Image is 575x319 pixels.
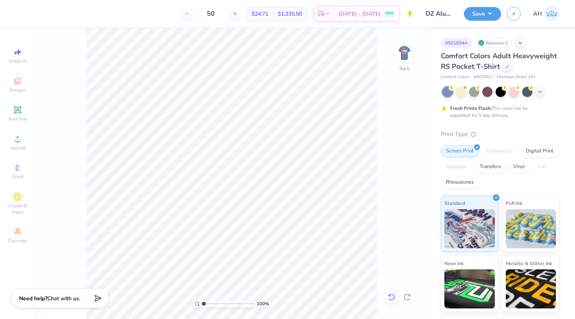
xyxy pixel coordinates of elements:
[464,7,501,21] button: Save
[12,174,24,180] span: Greek
[4,203,31,215] span: Clipart & logos
[441,38,472,48] div: # 501894A
[441,177,479,188] div: Rhinestones
[196,7,226,21] input: – –
[474,74,493,81] span: # 6030CC
[8,116,27,122] span: Add Text
[9,58,27,64] span: Image AI
[533,6,559,22] a: AH
[508,161,530,173] div: Vinyl
[444,269,495,308] img: Neon Ink
[47,295,80,302] span: Chat with us.
[444,209,495,248] img: Standard
[397,45,412,61] img: Back
[506,259,552,267] span: Metallic & Glitter Ink
[8,238,27,244] span: Decorate
[278,10,302,18] span: $1,235.50
[481,145,518,157] div: Embroidery
[441,74,470,81] span: Comfort Colors
[10,145,25,151] span: Upload
[476,38,512,48] div: Revision 2
[506,199,522,207] span: Puff Ink
[399,65,410,72] div: Back
[338,10,381,18] span: [DATE] - [DATE]
[441,130,559,139] div: Print Type
[497,74,536,81] span: Minimum Order: 24 +
[257,300,269,307] span: 100 %
[252,10,268,18] span: $24.71
[506,269,556,308] img: Metallic & Glitter Ink
[444,199,465,207] span: Standard
[444,259,464,267] span: Neon Ink
[532,161,551,173] div: Foil
[420,6,458,22] input: Untitled Design
[450,105,492,111] strong: Fresh Prints Flash:
[441,161,472,173] div: Applique
[506,209,556,248] img: Puff Ink
[9,87,26,93] span: Designs
[474,161,506,173] div: Transfers
[385,11,394,16] span: FREE
[544,6,559,22] img: Ashton Hubbard
[19,295,47,302] strong: Need help?
[441,51,557,71] span: Comfort Colors Adult Heavyweight RS Pocket T-Shirt
[450,105,546,119] div: This color can be expedited for 5 day delivery.
[533,9,542,18] span: AH
[441,145,479,157] div: Screen Print
[521,145,559,157] div: Digital Print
